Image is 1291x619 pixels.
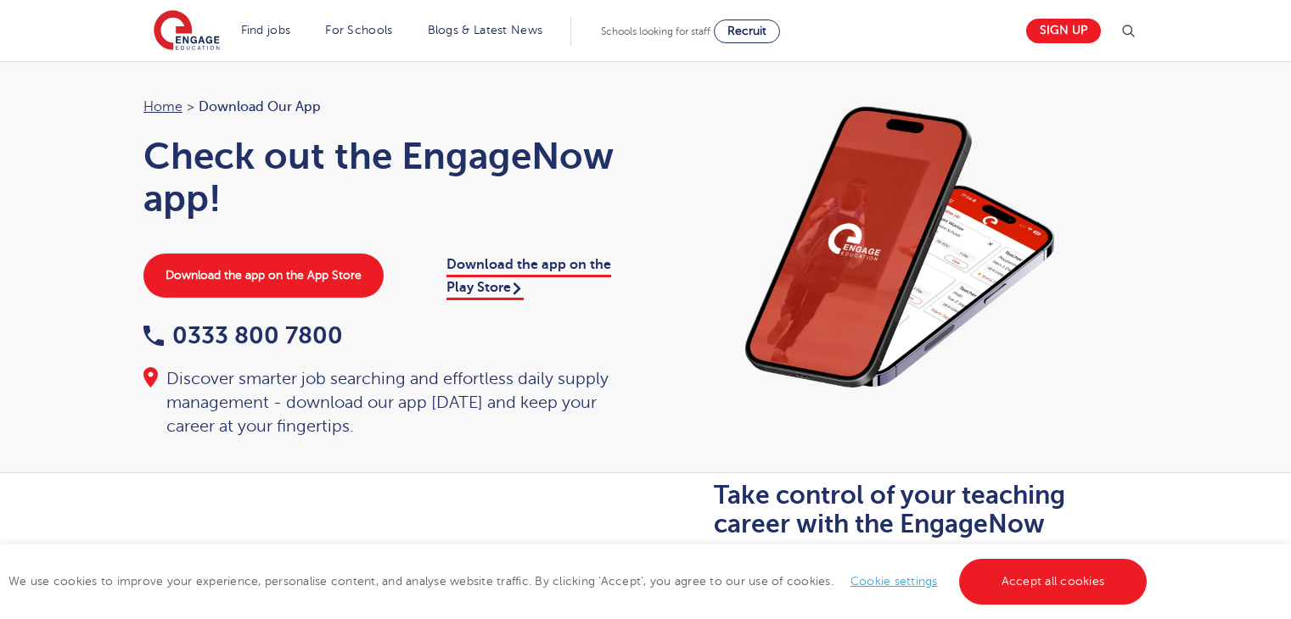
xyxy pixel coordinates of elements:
[143,99,182,114] a: Home
[143,367,629,438] div: Discover smarter job searching and effortless daily supply management - download our app [DATE] a...
[143,135,629,220] h1: Check out the EngageNow app!
[1026,19,1101,43] a: Sign up
[601,25,710,37] span: Schools looking for staff
[325,24,392,36] a: For Schools
[143,322,343,349] a: 0333 800 7800
[154,10,220,53] img: Engage Education
[8,575,1151,588] span: We use cookies to improve your experience, personalise content, and analyse website traffic. By c...
[241,24,291,36] a: Find jobs
[727,25,766,37] span: Recruit
[143,254,384,298] a: Download the app on the App Store
[714,481,1065,567] b: Take control of your teaching career with the EngageNow app
[446,257,611,299] a: Download the app on the Play Store
[714,20,780,43] a: Recruit
[187,99,194,114] span: >
[959,559,1148,605] a: Accept all cookies
[428,24,543,36] a: Blogs & Latest News
[199,96,321,118] span: Download our app
[143,96,629,118] nav: breadcrumb
[850,575,938,588] a: Cookie settings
